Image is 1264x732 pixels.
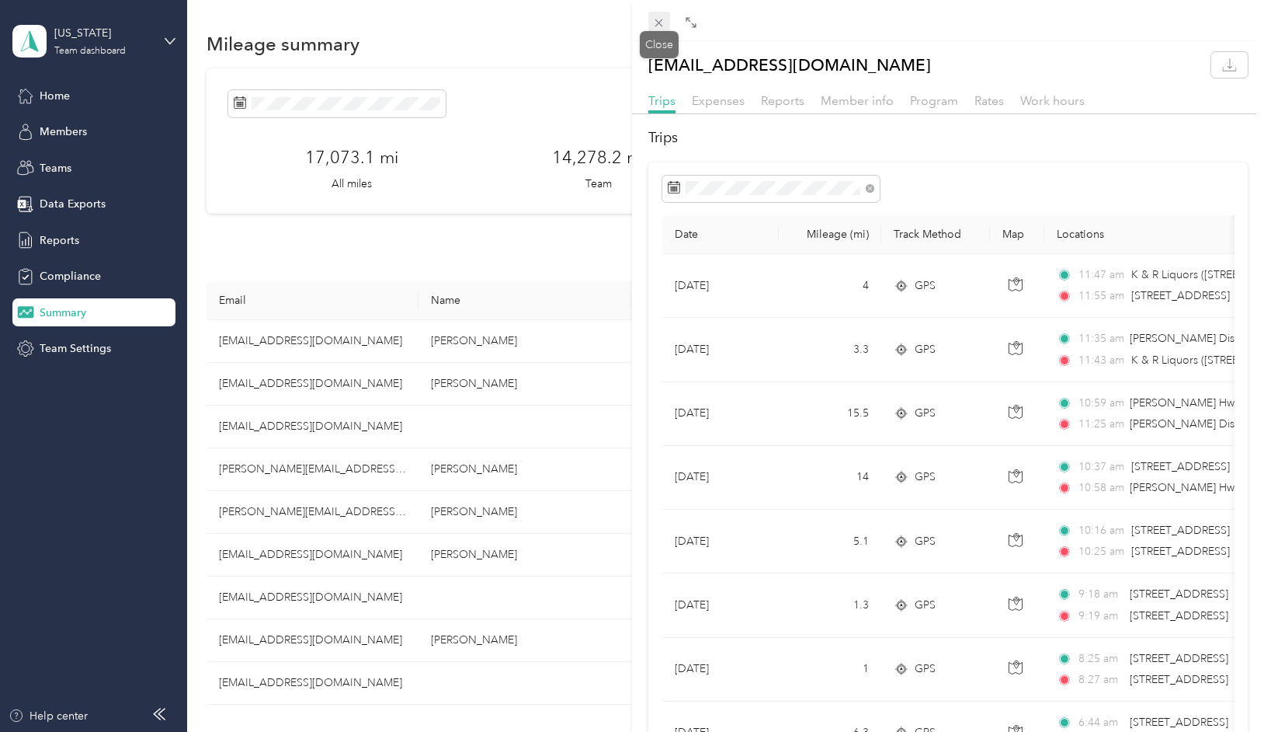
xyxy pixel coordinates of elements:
td: 3.3 [779,318,881,382]
span: 9:19 am [1078,608,1123,625]
span: 10:59 am [1078,395,1123,412]
span: GPS [915,341,936,358]
th: Map [990,215,1044,254]
td: 15.5 [779,382,881,446]
td: [DATE] [662,638,779,702]
td: 1 [779,638,881,702]
td: [DATE] [662,510,779,573]
th: Date [662,215,779,254]
span: GPS [915,533,936,550]
span: 8:27 am [1078,671,1123,688]
span: GPS [915,469,936,486]
div: Close [640,31,679,58]
span: 11:47 am [1078,267,1124,284]
span: [STREET_ADDRESS] [1131,545,1230,558]
span: 6:44 am [1078,714,1123,731]
p: [EMAIL_ADDRESS][DOMAIN_NAME] [648,52,931,78]
span: [STREET_ADDRESS] [1130,609,1228,622]
span: Program [910,93,958,108]
span: [STREET_ADDRESS] [1131,524,1230,537]
td: 1.3 [779,573,881,637]
span: 9:18 am [1078,586,1123,603]
span: 11:55 am [1078,288,1124,305]
span: GPS [915,597,936,614]
span: [STREET_ADDRESS] [1130,652,1228,665]
h2: Trips [648,127,1248,148]
span: 11:35 am [1078,330,1123,347]
td: 5.1 [779,510,881,573]
span: 10:25 am [1078,543,1124,560]
span: 11:43 am [1078,352,1124,369]
span: 8:25 am [1078,650,1123,668]
span: GPS [915,405,936,422]
span: GPS [915,277,936,295]
span: [STREET_ADDRESS] [1130,673,1228,686]
span: 10:58 am [1078,479,1123,497]
td: 14 [779,446,881,510]
span: [STREET_ADDRESS] [1130,587,1228,601]
span: [STREET_ADDRESS] [1131,460,1230,473]
th: Mileage (mi) [779,215,881,254]
span: Expenses [692,93,745,108]
td: [DATE] [662,382,779,446]
td: [DATE] [662,573,779,637]
span: Rates [974,93,1004,108]
td: [DATE] [662,254,779,318]
span: GPS [915,661,936,678]
th: Track Method [881,215,990,254]
span: [STREET_ADDRESS] [1131,289,1230,302]
span: 10:37 am [1078,458,1124,476]
td: [DATE] [662,446,779,510]
iframe: Everlance-gr Chat Button Frame [1177,645,1264,732]
span: Member info [821,93,894,108]
span: Reports [761,93,804,108]
span: 11:25 am [1078,416,1123,433]
span: [STREET_ADDRESS] [1130,716,1228,729]
td: 4 [779,254,881,318]
span: Trips [648,93,675,108]
td: [DATE] [662,318,779,382]
span: 10:16 am [1078,522,1124,539]
span: Work hours [1020,93,1085,108]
